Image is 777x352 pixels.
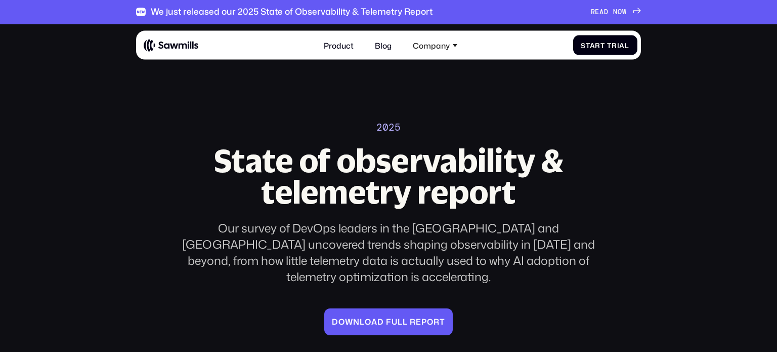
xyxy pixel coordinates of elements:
[413,41,450,50] div: Company
[591,8,641,16] a: READ NOW
[182,220,595,285] div: Our survey of DevOps leaders in the [GEOGRAPHIC_DATA] and [GEOGRAPHIC_DATA] uncovered trends shap...
[324,308,453,335] a: Download full report
[369,35,397,56] a: Blog
[376,122,401,133] div: 2025
[318,35,359,56] a: Product
[573,35,637,55] a: Start Trial
[151,7,433,17] div: We just released our 2025 State of Observability & Telemetry Report
[581,41,629,49] div: Start Trial
[591,8,627,16] div: READ NOW
[182,145,595,208] h2: State of observability & telemetry report
[332,317,445,326] div: Download full report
